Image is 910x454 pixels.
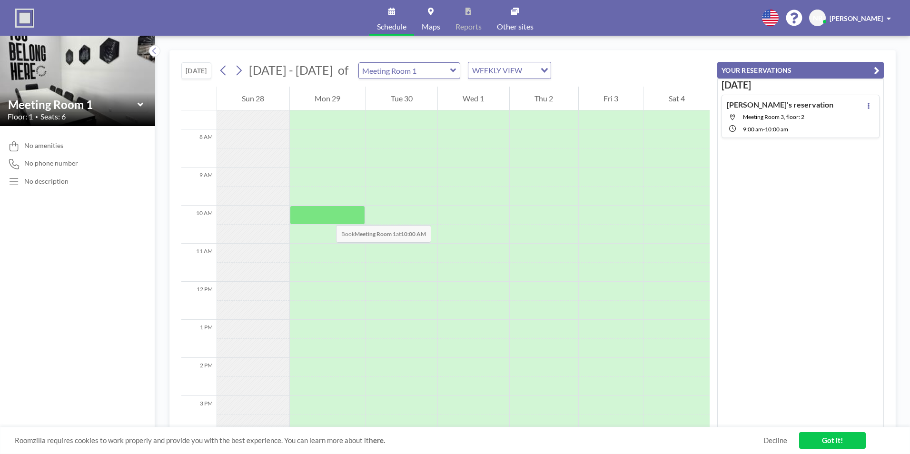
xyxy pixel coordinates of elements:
div: 2 PM [181,358,217,396]
span: No amenities [24,141,63,150]
div: Mon 29 [290,87,366,110]
span: of [338,63,348,78]
span: No phone number [24,159,78,168]
div: 9 AM [181,168,217,206]
span: - [763,126,765,133]
span: Maps [422,23,440,30]
a: here. [369,436,385,444]
div: No description [24,177,69,186]
div: Wed 1 [438,87,509,110]
div: 10 AM [181,206,217,244]
b: 10:00 AM [401,230,426,237]
span: Floor: 1 [8,112,33,121]
img: organization-logo [15,9,34,28]
span: Reports [455,23,482,30]
a: Decline [763,436,787,445]
button: [DATE] [181,62,211,79]
div: Fri 3 [579,87,643,110]
span: Meeting Room 3, floor: 2 [743,113,804,120]
a: Got it! [799,432,866,449]
input: Search for option [525,64,535,77]
div: Sat 4 [643,87,710,110]
span: NB [813,14,822,22]
b: Meeting Room 1 [355,230,396,237]
div: Sun 28 [217,87,289,110]
span: Seats: 6 [40,112,66,121]
div: 1 PM [181,320,217,358]
button: YOUR RESERVATIONS [717,62,884,79]
span: Book at [336,225,431,243]
div: 7 AM [181,91,217,129]
span: 10:00 AM [765,126,788,133]
span: Roomzilla requires cookies to work properly and provide you with the best experience. You can lea... [15,436,763,445]
span: Schedule [377,23,406,30]
span: • [35,114,38,120]
div: 3 PM [181,396,217,434]
span: 9:00 AM [743,126,763,133]
span: [DATE] - [DATE] [249,63,333,77]
div: 8 AM [181,129,217,168]
h3: [DATE] [722,79,880,91]
div: 11 AM [181,244,217,282]
div: Tue 30 [366,87,437,110]
h4: [PERSON_NAME]'s reservation [727,100,833,109]
span: WEEKLY VIEW [470,64,524,77]
div: Search for option [468,62,551,79]
input: Meeting Room 1 [8,98,138,111]
input: Meeting Room 1 [359,63,450,79]
span: Other sites [497,23,534,30]
span: [PERSON_NAME] [830,14,883,22]
div: Thu 2 [510,87,578,110]
div: 12 PM [181,282,217,320]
